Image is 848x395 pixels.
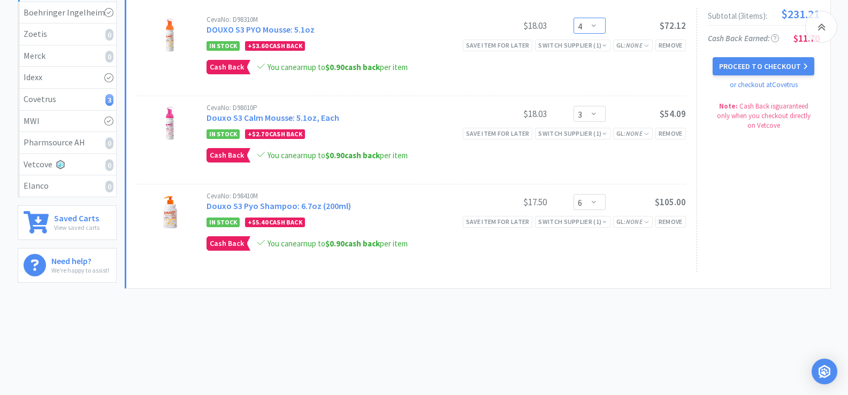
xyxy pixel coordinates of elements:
[655,196,686,208] span: $105.00
[655,40,686,51] div: Remove
[463,128,533,139] div: Save item for later
[207,129,240,139] span: In Stock
[207,200,351,211] a: Douxo S3 Pyo Shampoo: 6.7oz (200ml)
[467,19,547,32] div: $18.03
[616,218,650,226] span: GL:
[538,40,607,50] div: Switch Supplier ( 1 )
[105,51,113,63] i: 0
[245,41,305,51] div: + Cash Back
[24,49,111,63] div: Merck
[207,149,247,162] span: Cash Back
[105,159,113,171] i: 0
[207,60,247,74] span: Cash Back
[719,102,738,111] strong: Note:
[51,265,109,275] p: We're happy to assist!
[159,192,181,230] img: 0672c5f8764042648eb63ac31b5a8553_404042.png
[730,80,798,89] a: or checkout at Covetrus
[18,45,116,67] a: Merck0
[325,238,345,249] span: $0.90
[18,205,117,240] a: Saved CartsView saved carts
[245,129,305,139] div: + Cash Back
[207,41,240,51] span: In Stock
[105,137,113,149] i: 0
[793,32,820,44] span: $11.70
[207,237,247,250] span: Cash Back
[325,150,380,160] strong: cash back
[655,216,686,227] div: Remove
[18,132,116,154] a: Pharmsource AH0
[463,40,533,51] div: Save item for later
[105,29,113,41] i: 0
[18,111,116,133] a: MWI
[105,181,113,192] i: 0
[463,216,533,227] div: Save item for later
[268,62,408,72] span: You can earn up to per item
[207,104,467,111] div: Ceva No: D98010P
[655,128,686,139] div: Remove
[626,218,643,226] i: None
[161,104,180,142] img: 2f9023b7eb4b48ce8d70a78b12871c0d_399017.png
[207,24,315,35] a: DOUXO S3 PYO Mousse: 5.1oz
[54,211,100,222] h6: Saved Carts
[18,24,116,45] a: Zoetis0
[268,238,408,249] span: You can earn up to per item
[24,136,111,150] div: Pharmsource AH
[18,154,116,176] a: Vetcove0
[18,67,116,89] a: Idexx
[24,158,111,172] div: Vetcove
[24,92,111,106] div: Covetrus
[812,359,837,384] div: Open Intercom Messenger
[325,238,380,249] strong: cash back
[105,94,113,106] i: 3
[207,192,467,199] div: Ceva No: D98410M
[24,179,111,193] div: Elanco
[616,41,650,49] span: GL:
[161,16,180,53] img: 1263bc74064b47028536218f682118f2_404048.png
[252,42,268,50] span: $3.60
[717,102,811,130] span: Cash Back is guaranteed only when you checkout directly on Vetcove
[708,8,820,20] div: Subtotal ( 3 item s ):
[538,216,607,227] div: Switch Supplier ( 1 )
[325,62,345,72] span: $0.90
[325,62,380,72] strong: cash back
[325,150,345,160] span: $0.90
[24,6,111,20] div: Boehringer Ingelheim
[538,128,607,138] div: Switch Supplier ( 1 )
[207,218,240,227] span: In Stock
[51,254,109,265] h6: Need help?
[24,114,111,128] div: MWI
[660,20,686,32] span: $72.12
[708,33,779,43] span: Cash Back Earned :
[626,129,643,137] i: None
[207,16,467,23] div: Ceva No: D98310M
[626,41,643,49] i: None
[252,218,268,226] span: $5.40
[24,71,111,84] div: Idexx
[252,130,268,138] span: $2.70
[18,175,116,197] a: Elanco0
[24,27,111,41] div: Zoetis
[616,129,650,137] span: GL:
[467,196,547,208] div: $17.50
[467,107,547,120] div: $18.03
[268,150,408,160] span: You can earn up to per item
[18,89,116,111] a: Covetrus3
[54,222,100,233] p: View saved carts
[781,8,820,20] span: $231.21
[713,57,814,75] button: Proceed to Checkout
[18,2,116,24] a: Boehringer Ingelheim
[245,218,305,227] div: + Cash Back
[207,112,339,123] a: Douxo S3 Calm Mousse: 5.1oz, Each
[660,108,686,120] span: $54.09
